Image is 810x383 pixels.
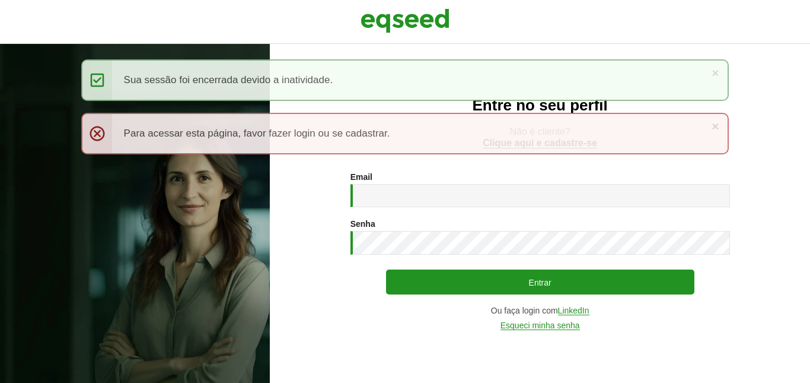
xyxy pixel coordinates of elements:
[350,173,372,181] label: Email
[81,59,729,101] div: Sua sessão foi encerrada devido a inatividade.
[712,120,719,132] a: ×
[712,67,719,79] a: ×
[386,270,694,295] button: Entrar
[361,6,449,36] img: EqSeed Logo
[81,113,729,154] div: Para acessar esta página, favor fazer login ou se cadastrar.
[350,306,730,315] div: Ou faça login com
[500,321,580,330] a: Esqueci minha senha
[558,306,589,315] a: LinkedIn
[350,220,375,228] label: Senha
